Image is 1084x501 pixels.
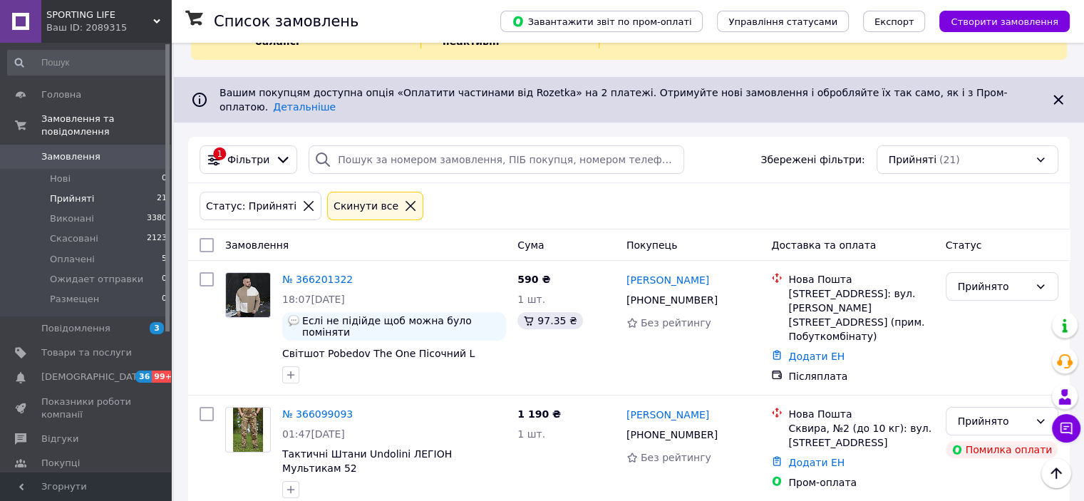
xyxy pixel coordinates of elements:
span: 0 [162,273,167,286]
button: Завантажити звіт по пром-оплаті [500,11,703,32]
a: Фото товару [225,407,271,453]
input: Пошук за номером замовлення, ПІБ покупця, номером телефону, Email, номером накладної [309,145,684,174]
span: 3380 [147,212,167,225]
span: Размещен [50,293,99,306]
div: Сквира, №2 (до 10 кг): вул. [STREET_ADDRESS] [788,421,934,450]
span: 590 ₴ [517,274,550,285]
span: Замовлення та повідомлення [41,113,171,138]
span: Доставка та оплата [771,239,876,251]
div: Нова Пошта [788,272,934,286]
span: Збережені фільтри: [760,153,864,167]
span: 2123 [147,232,167,245]
span: Ожидает отправки [50,273,143,286]
span: [DEMOGRAPHIC_DATA] [41,371,147,383]
span: Нові [50,172,71,185]
img: :speech_balloon: [288,315,299,326]
span: [PHONE_NUMBER] [626,294,718,306]
button: Створити замовлення [939,11,1070,32]
span: 21 [157,192,167,205]
div: 97.35 ₴ [517,312,582,329]
span: (21) [939,154,960,165]
span: Скасовані [50,232,98,245]
span: Виконані [50,212,94,225]
span: Еслі не підійде щоб можна було поміняти [302,315,500,338]
a: Світшот Pobedov The One Пісочний L [282,348,475,359]
span: Прийняті [889,153,936,167]
span: Прийняті [50,192,94,205]
span: Оплачені [50,253,95,266]
span: 36 [135,371,152,383]
span: SPORTING LIFE [46,9,153,21]
h1: Список замовлень [214,13,358,30]
span: Фільтри [227,153,269,167]
div: Нова Пошта [788,407,934,421]
span: Експорт [874,16,914,27]
span: Створити замовлення [951,16,1058,27]
a: Додати ЕН [788,457,845,468]
div: Статус: Прийняті [203,198,299,214]
span: Замовлення [225,239,289,251]
span: 5 [162,253,167,266]
img: Фото товару [233,408,263,452]
a: № 366201322 [282,274,353,285]
div: Післяплата [788,369,934,383]
a: Тактичні Штани Undolini ЛЕГІОН Мультикам 52 [282,448,452,474]
span: 0 [162,293,167,306]
a: № 366099093 [282,408,353,420]
span: Завантажити звіт по пром-оплаті [512,15,691,28]
span: Показники роботи компанії [41,396,132,421]
span: Статус [946,239,982,251]
span: Покупці [41,457,80,470]
div: Прийнято [958,413,1029,429]
button: Експорт [863,11,926,32]
span: Замовлення [41,150,100,163]
span: Відгуки [41,433,78,445]
span: Повідомлення [41,322,110,335]
a: [PERSON_NAME] [626,273,709,287]
a: Додати ЕН [788,351,845,362]
img: Фото товару [226,273,270,317]
button: Наверх [1041,458,1071,488]
div: Помилка оплати [946,441,1058,458]
span: Товари та послуги [41,346,132,359]
span: 01:47[DATE] [282,428,345,440]
span: Покупець [626,239,677,251]
span: Управління статусами [728,16,837,27]
input: Пошук [7,50,168,76]
span: Без рейтингу [641,317,711,329]
div: Пром-оплата [788,475,934,490]
button: Чат з покупцем [1052,414,1080,443]
span: 18:07[DATE] [282,294,345,305]
div: [STREET_ADDRESS]: вул. [PERSON_NAME][STREET_ADDRESS] (прим. Побуткомбінату) [788,286,934,344]
span: Cума [517,239,544,251]
span: 99+ [152,371,175,383]
span: Вашим покупцям доступна опція «Оплатити частинами від Rozetka» на 2 платежі. Отримуйте нові замов... [220,87,1007,113]
button: Управління статусами [717,11,849,32]
span: Без рейтингу [641,452,711,463]
a: Фото товару [225,272,271,318]
span: 0 [162,172,167,185]
span: 1 шт. [517,428,545,440]
span: 1 190 ₴ [517,408,561,420]
div: Ваш ID: 2089315 [46,21,171,34]
div: Прийнято [958,279,1029,294]
div: Cкинути все [331,198,401,214]
a: Детальніше [273,101,336,113]
a: Створити замовлення [925,15,1070,26]
a: [PERSON_NAME] [626,408,709,422]
span: 3 [150,322,164,334]
span: 1 шт. [517,294,545,305]
span: Головна [41,88,81,101]
span: [PHONE_NUMBER] [626,429,718,440]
